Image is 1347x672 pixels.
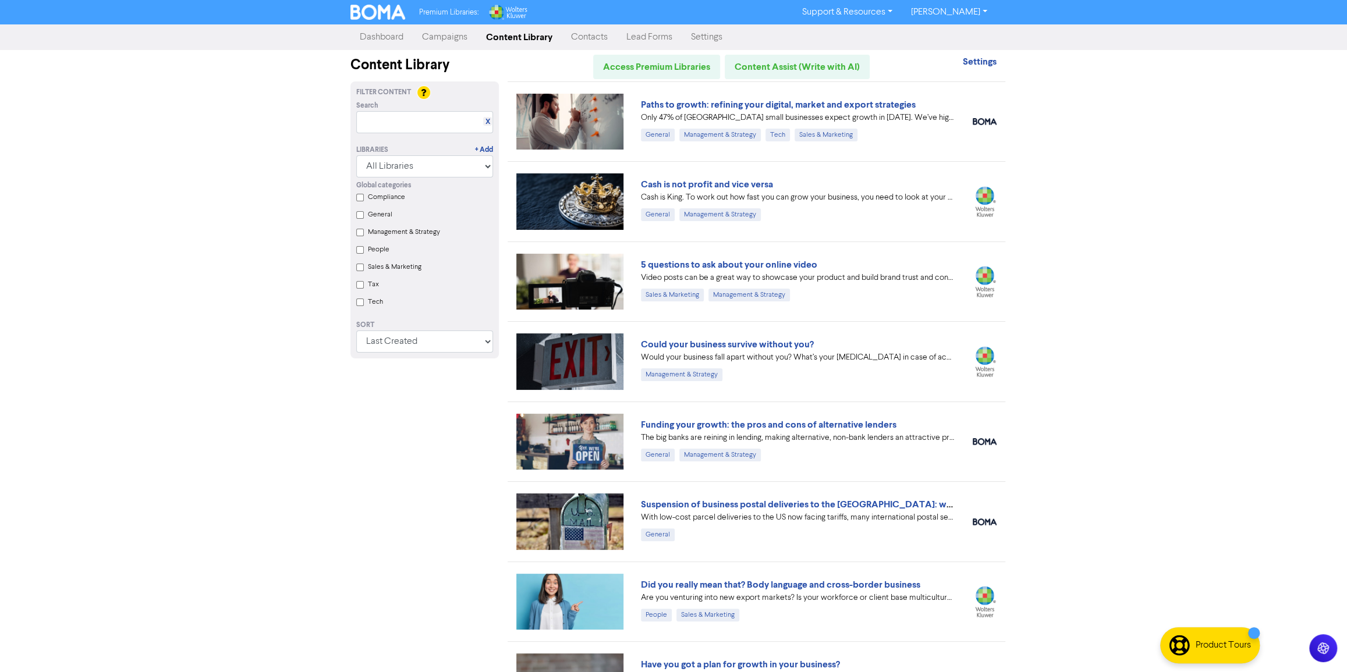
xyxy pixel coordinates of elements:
[617,26,682,49] a: Lead Forms
[679,208,761,221] div: Management & Strategy
[368,209,392,220] label: General
[356,180,493,191] div: Global categories
[641,208,675,221] div: General
[356,145,388,155] div: Libraries
[973,186,997,217] img: wolterskluwer
[708,289,790,301] div: Management & Strategy
[963,56,997,67] strong: Settings
[679,129,761,141] div: Management & Strategy
[368,279,379,290] label: Tax
[641,351,955,364] div: Would your business fall apart without you? What’s your Plan B in case of accident, illness, or j...
[641,339,814,350] a: Could your business survive without you?
[676,609,739,621] div: Sales & Marketing
[350,26,413,49] a: Dashboard
[350,55,499,76] div: Content Library
[973,266,997,297] img: wolters_kluwer
[641,191,955,204] div: Cash is King. To work out how fast you can grow your business, you need to look at your projected...
[679,449,761,461] div: Management & Strategy
[641,528,675,541] div: General
[641,449,675,461] div: General
[793,3,902,22] a: Support & Resources
[356,320,493,330] div: Sort
[641,499,1051,510] a: Suspension of business postal deliveries to the [GEOGRAPHIC_DATA]: what options do you have?
[356,87,493,98] div: Filter Content
[368,262,421,272] label: Sales & Marketing
[765,129,790,141] div: Tech
[641,592,955,604] div: Are you venturing into new export markets? Is your workforce or client base multicultural? Be awa...
[725,55,870,79] a: Content Assist (Write with AI)
[641,259,817,271] a: 5 questions to ask about your online video
[641,432,955,444] div: The big banks are reining in lending, making alternative, non-bank lenders an attractive proposit...
[562,26,617,49] a: Contacts
[682,26,732,49] a: Settings
[477,26,562,49] a: Content Library
[963,58,997,67] a: Settings
[641,368,722,381] div: Management & Strategy
[902,3,997,22] a: [PERSON_NAME]
[973,438,997,445] img: boma
[641,129,675,141] div: General
[641,659,840,670] a: Have you got a plan for growth in your business?
[641,179,773,190] a: Cash is not profit and vice versa
[488,5,527,20] img: Wolters Kluwer
[485,118,490,126] a: X
[641,272,955,284] div: Video posts can be a great way to showcase your product and build brand trust and connections wit...
[356,101,378,111] span: Search
[795,129,857,141] div: Sales & Marketing
[973,518,997,525] img: boma
[368,192,405,202] label: Compliance
[368,297,383,307] label: Tech
[368,227,440,237] label: Management & Strategy
[419,9,478,16] span: Premium Libraries:
[641,289,704,301] div: Sales & Marketing
[641,609,672,621] div: People
[475,145,493,155] a: + Add
[593,55,720,79] a: Access Premium Libraries
[641,112,955,124] div: Only 47% of New Zealand small businesses expect growth in 2025. We’ve highlighted four key ways y...
[973,118,997,125] img: boma
[1289,616,1347,672] iframe: Chat Widget
[641,511,955,524] div: With low-cost parcel deliveries to the US now facing tariffs, many international postal services ...
[641,419,896,431] a: Funding your growth: the pros and cons of alternative lenders
[413,26,477,49] a: Campaigns
[641,99,916,111] a: Paths to growth: refining your digital, market and export strategies
[973,586,997,617] img: wolters_kluwer
[350,5,405,20] img: BOMA Logo
[641,579,920,591] a: Did you really mean that? Body language and cross-border business
[973,346,997,377] img: wolterskluwer
[368,244,389,255] label: People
